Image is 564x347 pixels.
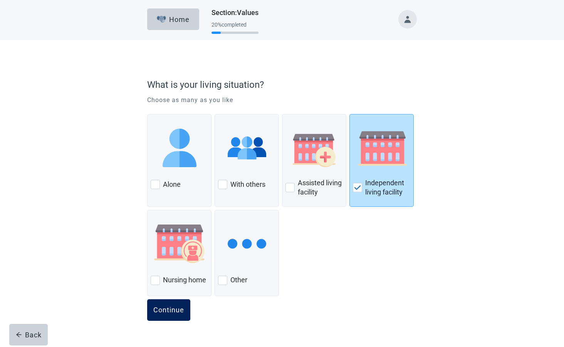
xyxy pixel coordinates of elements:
label: With others [230,180,265,189]
p: Choose as many as you like [147,96,417,105]
img: Alone [160,129,199,167]
div: Home [157,15,190,23]
span: arrow-left [16,332,22,338]
label: Alone [163,180,181,189]
img: Assisted Living Facility [293,129,335,167]
button: Continue [147,299,190,321]
div: 20 % completed [211,22,258,28]
button: arrow-leftBack [9,324,48,345]
label: Other [230,275,247,285]
img: With Others [228,129,266,167]
label: What is your living situation? [147,78,413,92]
img: Other [228,225,266,263]
button: ElephantHome [147,8,199,30]
label: Assisted living facility [298,178,343,197]
img: Independent Living Facility [353,129,412,167]
label: Independent living facility [365,178,410,197]
img: Elephant [157,16,166,23]
div: Continue [153,306,184,314]
img: Check [354,185,361,190]
div: Back [16,331,42,339]
h1: Section : Values [211,7,258,18]
img: Nursing Home [154,225,205,263]
label: Nursing home [163,275,206,285]
button: Toggle account menu [398,10,417,28]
